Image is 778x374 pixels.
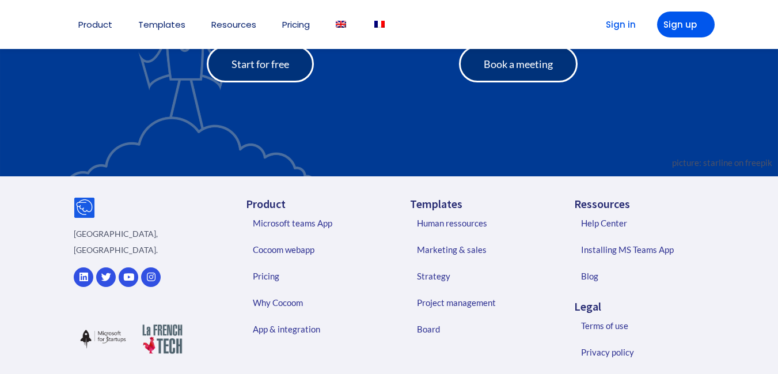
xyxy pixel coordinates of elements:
[405,263,553,289] a: Strategy
[231,59,289,69] span: Start for free
[282,20,310,29] a: Pricing
[588,12,646,37] a: Sign in
[657,12,715,37] a: Sign up
[570,339,718,365] a: Privacy policy
[207,46,314,82] a: Start for free
[405,316,553,342] a: Board
[570,236,718,263] a: Installing MS Teams App
[74,226,192,258] p: [GEOGRAPHIC_DATA], [GEOGRAPHIC_DATA].
[410,198,553,210] h5: Templates
[241,236,389,263] a: Cocoom webapp
[374,21,385,28] img: French
[672,157,772,168] a: picture: starline on freepik
[241,210,389,236] a: Microsoft teams App
[241,316,389,342] a: App & integration
[246,198,389,210] h5: Product
[570,210,718,236] a: Help Center
[574,198,718,210] h5: Ressources
[570,312,718,339] a: Terms of use
[574,301,718,312] h5: Legal
[484,59,553,69] span: Book a meeting
[211,20,256,29] a: Resources
[405,210,553,236] a: Human ressources
[459,46,578,82] a: Book a meeting
[336,21,346,28] img: English
[241,289,389,316] a: Why Cocoom
[570,263,718,289] a: Blog
[241,263,389,289] a: Pricing
[138,20,185,29] a: Templates
[405,236,553,263] a: Marketing & sales
[405,289,553,316] a: Project management
[78,20,112,29] a: Product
